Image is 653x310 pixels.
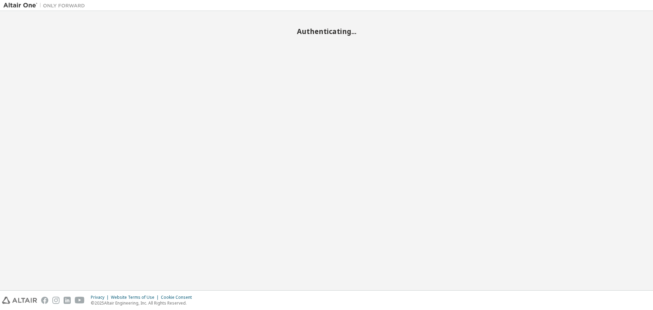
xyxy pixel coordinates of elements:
div: Website Terms of Use [111,295,161,300]
img: youtube.svg [75,297,85,304]
img: altair_logo.svg [2,297,37,304]
img: Altair One [3,2,88,9]
h2: Authenticating... [3,27,650,36]
img: linkedin.svg [64,297,71,304]
img: instagram.svg [52,297,60,304]
div: Cookie Consent [161,295,196,300]
img: facebook.svg [41,297,48,304]
p: © 2025 Altair Engineering, Inc. All Rights Reserved. [91,300,196,306]
div: Privacy [91,295,111,300]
